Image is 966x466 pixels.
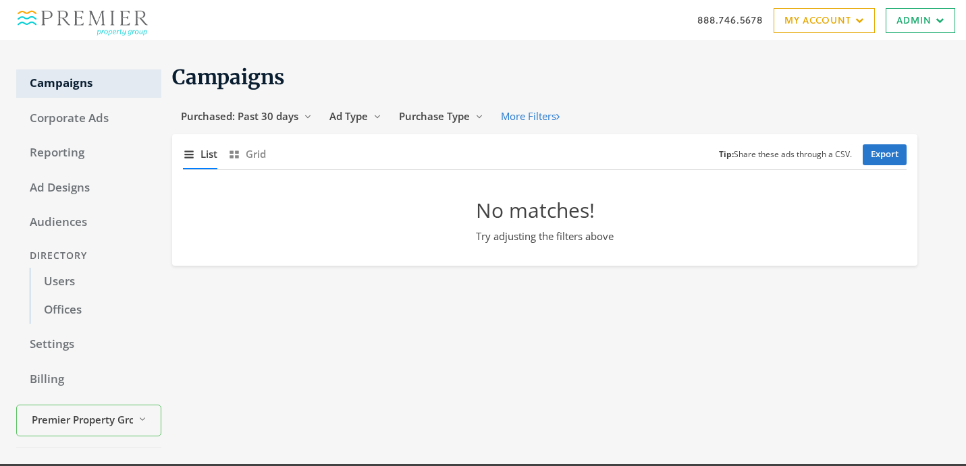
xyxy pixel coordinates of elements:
[172,104,321,129] button: Purchased: Past 30 days
[321,104,390,129] button: Ad Type
[30,268,161,296] a: Users
[32,412,133,428] span: Premier Property Group
[183,140,217,169] button: List
[719,148,734,160] b: Tip:
[172,64,285,90] span: Campaigns
[16,405,161,436] button: Premier Property Group
[399,109,470,123] span: Purchase Type
[16,366,161,394] a: Billing
[492,104,568,129] button: More Filters
[719,148,852,161] small: Share these ads through a CSV.
[476,229,614,244] p: Try adjusting the filters above
[11,3,156,37] img: Adwerx
[16,105,161,133] a: Corporate Ads
[476,197,614,223] h2: No matches!
[390,104,492,129] button: Purchase Type
[329,109,368,123] span: Ad Type
[886,8,955,33] a: Admin
[16,243,161,268] div: Directory
[16,69,161,98] a: Campaigns
[697,13,763,27] a: 888.746.5678
[16,174,161,202] a: Ad Designs
[16,208,161,237] a: Audiences
[16,330,161,359] a: Settings
[863,144,907,165] a: Export
[30,296,161,324] a: Offices
[228,140,266,169] button: Grid
[774,8,875,33] a: My Account
[200,146,217,162] span: List
[246,146,266,162] span: Grid
[16,139,161,167] a: Reporting
[181,109,298,123] span: Purchased: Past 30 days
